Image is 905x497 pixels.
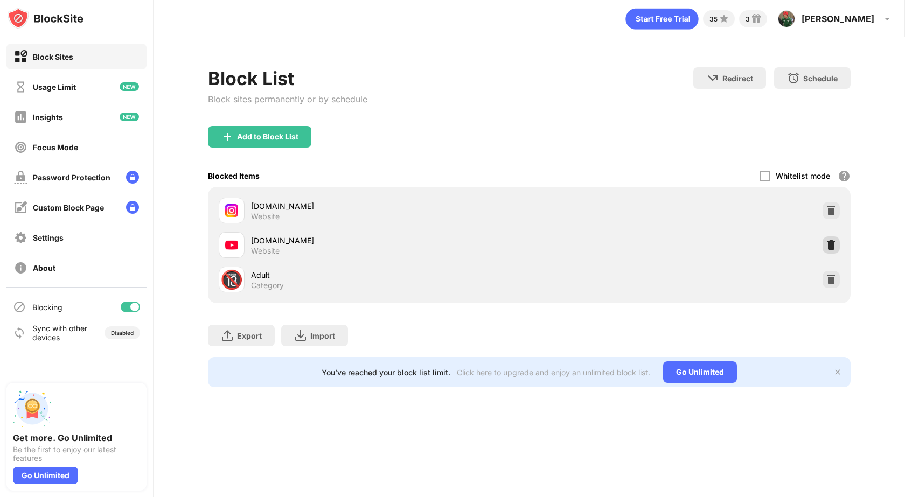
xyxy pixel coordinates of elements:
img: ACg8ocL2K0uvCidS9kPxNm4XfTI7hKLm41PcPWKlPpX9eBx6ciLIeSj8=s96-c [778,10,795,27]
img: block-on.svg [14,50,27,64]
div: Adult [251,269,530,281]
img: points-small.svg [718,12,730,25]
div: Blocking [32,303,62,312]
img: push-unlimited.svg [13,389,52,428]
img: new-icon.svg [120,82,139,91]
div: [DOMAIN_NAME] [251,200,530,212]
div: animation [625,8,699,30]
div: Add to Block List [237,132,298,141]
div: Custom Block Page [33,203,104,212]
div: Whitelist mode [776,171,830,180]
div: 🔞 [220,269,243,291]
img: x-button.svg [833,368,842,376]
img: focus-off.svg [14,141,27,154]
img: insights-off.svg [14,110,27,124]
img: settings-off.svg [14,231,27,244]
div: About [33,263,55,272]
div: Import [310,331,335,340]
div: Settings [33,233,64,242]
div: Category [251,281,284,290]
div: You’ve reached your block list limit. [322,368,450,377]
div: 35 [709,15,718,23]
div: 3 [746,15,750,23]
img: reward-small.svg [750,12,763,25]
div: Website [251,212,280,221]
div: Focus Mode [33,143,78,152]
div: Redirect [722,74,753,83]
div: Schedule [803,74,838,83]
div: Disabled [111,330,134,336]
img: logo-blocksite.svg [8,8,83,29]
img: blocking-icon.svg [13,300,26,313]
div: Be the first to enjoy our latest features [13,445,140,463]
img: new-icon.svg [120,113,139,121]
div: Export [237,331,262,340]
div: [DOMAIN_NAME] [251,235,530,246]
img: favicons [225,204,238,217]
div: Go Unlimited [13,467,78,484]
div: Block sites permanently or by schedule [208,94,367,104]
div: Go Unlimited [663,361,737,383]
div: Insights [33,113,63,122]
div: Password Protection [33,173,110,182]
div: Blocked Items [208,171,260,180]
div: Get more. Go Unlimited [13,432,140,443]
img: password-protection-off.svg [14,171,27,184]
div: Click here to upgrade and enjoy an unlimited block list. [457,368,650,377]
div: Sync with other devices [32,324,88,342]
div: Usage Limit [33,82,76,92]
img: time-usage-off.svg [14,80,27,94]
div: [PERSON_NAME] [802,13,874,24]
img: lock-menu.svg [126,201,139,214]
img: about-off.svg [14,261,27,275]
img: customize-block-page-off.svg [14,201,27,214]
img: sync-icon.svg [13,326,26,339]
img: lock-menu.svg [126,171,139,184]
div: Block Sites [33,52,73,61]
div: Website [251,246,280,256]
img: favicons [225,239,238,251]
div: Block List [208,67,367,89]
